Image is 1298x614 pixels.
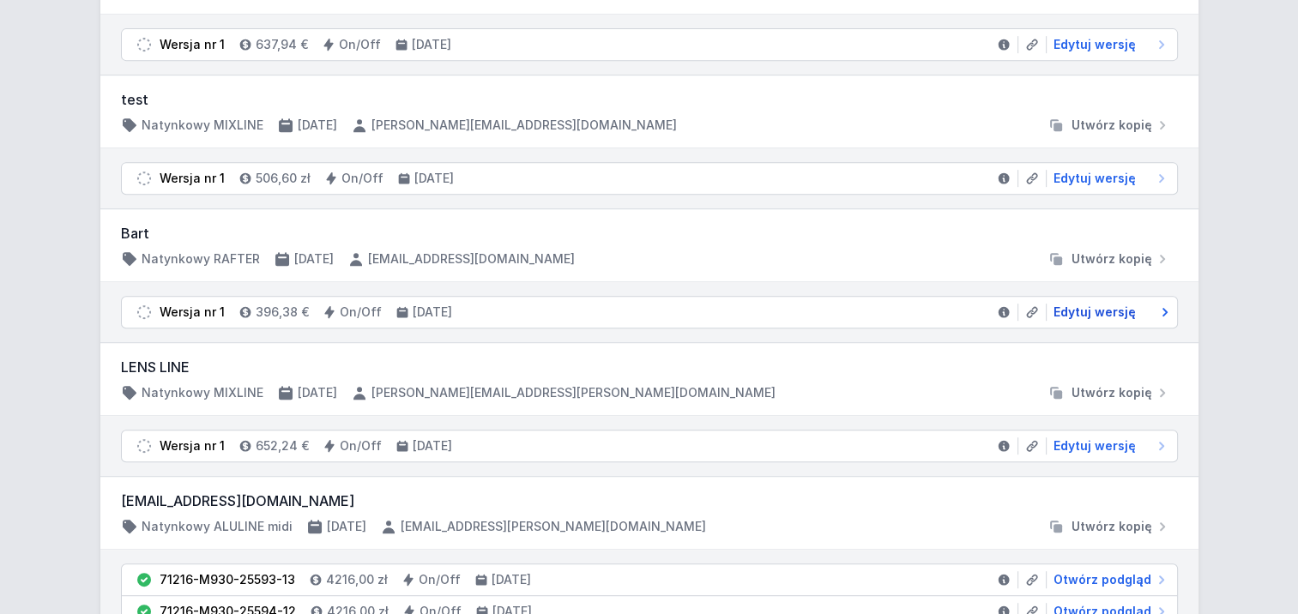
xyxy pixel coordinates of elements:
[298,117,337,134] h4: [DATE]
[492,571,531,588] h4: [DATE]
[1041,518,1178,535] button: Utwórz kopię
[256,36,308,53] h4: 637,94 €
[142,384,263,401] h4: Natynkowy MIXLINE
[419,571,461,588] h4: On/Off
[136,437,153,454] img: draft.svg
[413,437,452,454] h4: [DATE]
[1072,384,1152,401] span: Utwórz kopię
[368,250,575,268] h4: [EMAIL_ADDRESS][DOMAIN_NAME]
[1072,250,1152,268] span: Utwórz kopię
[298,384,337,401] h4: [DATE]
[160,170,225,187] div: Wersja nr 1
[1047,571,1170,588] a: Otwórz podgląd
[1041,384,1178,401] button: Utwórz kopię
[1047,437,1170,454] a: Edytuj wersję
[1053,170,1136,187] span: Edytuj wersję
[1047,304,1170,321] a: Edytuj wersję
[1053,571,1151,588] span: Otwórz podgląd
[160,571,295,588] div: 71216-M930-25593-13
[121,357,1178,377] h3: LENS LINE
[1053,437,1136,454] span: Edytuj wersję
[1053,304,1136,321] span: Edytuj wersję
[326,571,388,588] h4: 4216,00 zł
[340,437,382,454] h4: On/Off
[341,170,383,187] h4: On/Off
[160,304,225,321] div: Wersja nr 1
[1041,117,1178,134] button: Utwórz kopię
[256,304,309,321] h4: 396,38 €
[412,36,451,53] h4: [DATE]
[1047,170,1170,187] a: Edytuj wersję
[340,304,382,321] h4: On/Off
[1072,518,1152,535] span: Utwórz kopię
[121,89,1178,110] h3: test
[1072,117,1152,134] span: Utwórz kopię
[142,117,263,134] h4: Natynkowy MIXLINE
[160,36,225,53] div: Wersja nr 1
[136,170,153,187] img: draft.svg
[294,250,334,268] h4: [DATE]
[327,518,366,535] h4: [DATE]
[136,304,153,321] img: draft.svg
[142,250,260,268] h4: Natynkowy RAFTER
[136,36,153,53] img: draft.svg
[339,36,381,53] h4: On/Off
[371,384,776,401] h4: [PERSON_NAME][EMAIL_ADDRESS][PERSON_NAME][DOMAIN_NAME]
[1041,250,1178,268] button: Utwórz kopię
[1053,36,1136,53] span: Edytuj wersję
[256,170,311,187] h4: 506,60 zł
[121,491,1178,511] h3: [EMAIL_ADDRESS][DOMAIN_NAME]
[160,437,225,454] div: Wersja nr 1
[371,117,677,134] h4: [PERSON_NAME][EMAIL_ADDRESS][DOMAIN_NAME]
[401,518,706,535] h4: [EMAIL_ADDRESS][PERSON_NAME][DOMAIN_NAME]
[414,170,454,187] h4: [DATE]
[121,223,1178,244] h3: Bart
[256,437,309,454] h4: 652,24 €
[142,518,293,535] h4: Natynkowy ALULINE midi
[1047,36,1170,53] a: Edytuj wersję
[413,304,452,321] h4: [DATE]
